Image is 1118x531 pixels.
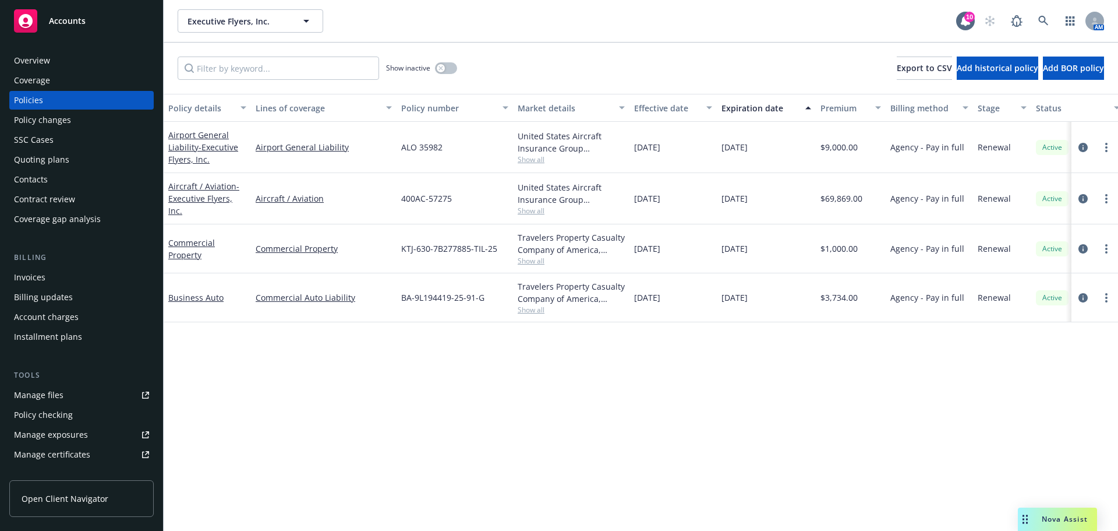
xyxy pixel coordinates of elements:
[9,386,154,405] a: Manage files
[518,130,625,154] div: United States Aircraft Insurance Group ([GEOGRAPHIC_DATA]), United States Aircraft Insurance Grou...
[9,425,154,444] a: Manage exposures
[9,370,154,381] div: Tools
[9,170,154,189] a: Contacts
[14,210,101,228] div: Coverage gap analysis
[14,150,69,169] div: Quoting plans
[14,91,43,110] div: Policies
[1099,192,1113,206] a: more
[1041,293,1064,303] span: Active
[1041,142,1064,153] span: Active
[518,102,612,114] div: Market details
[14,71,50,90] div: Coverage
[978,242,1011,255] span: Renewal
[14,445,90,464] div: Manage certificates
[634,291,660,304] span: [DATE]
[721,242,748,255] span: [DATE]
[518,256,625,266] span: Show all
[9,150,154,169] a: Quoting plans
[1018,508,1032,531] div: Drag to move
[890,102,956,114] div: Billing method
[14,386,63,405] div: Manage files
[9,71,154,90] a: Coverage
[634,141,660,153] span: [DATE]
[9,111,154,129] a: Policy changes
[9,268,154,287] a: Invoices
[1032,9,1055,33] a: Search
[9,465,154,484] a: Manage claims
[14,308,79,326] div: Account charges
[168,181,239,216] a: Aircraft / Aviation
[820,141,858,153] span: $9,000.00
[890,242,964,255] span: Agency - Pay in full
[187,15,288,27] span: Executive Flyers, Inc.
[9,5,154,37] a: Accounts
[717,94,816,122] button: Expiration date
[256,192,392,205] a: Aircraft / Aviation
[14,131,54,149] div: SSC Cases
[168,102,233,114] div: Policy details
[386,63,430,73] span: Show inactive
[9,190,154,209] a: Contract review
[401,102,496,114] div: Policy number
[401,242,497,255] span: KTJ-630-7B277885-TIL-25
[14,51,50,70] div: Overview
[957,62,1038,73] span: Add historical policy
[820,242,858,255] span: $1,000.00
[9,288,154,307] a: Billing updates
[721,102,798,114] div: Expiration date
[9,406,154,424] a: Policy checking
[251,94,397,122] button: Lines of coverage
[168,292,224,303] a: Business Auto
[9,308,154,326] a: Account charges
[518,305,625,315] span: Show all
[816,94,886,122] button: Premium
[9,51,154,70] a: Overview
[1043,57,1104,80] button: Add BOR policy
[1018,508,1097,531] button: Nova Assist
[1041,194,1064,204] span: Active
[9,252,154,263] div: Billing
[1041,244,1064,254] span: Active
[721,192,748,205] span: [DATE]
[978,9,1002,33] a: Start snowing
[14,406,73,424] div: Policy checking
[14,425,88,444] div: Manage exposures
[957,57,1038,80] button: Add historical policy
[22,493,108,505] span: Open Client Navigator
[1076,192,1090,206] a: circleInformation
[721,291,748,304] span: [DATE]
[1099,242,1113,256] a: more
[978,102,1014,114] div: Stage
[1036,102,1107,114] div: Status
[820,102,868,114] div: Premium
[49,16,86,26] span: Accounts
[513,94,629,122] button: Market details
[1076,291,1090,305] a: circleInformation
[1099,140,1113,154] a: more
[14,288,73,307] div: Billing updates
[1059,9,1082,33] a: Switch app
[256,291,392,304] a: Commercial Auto Liability
[1076,242,1090,256] a: circleInformation
[9,445,154,464] a: Manage certificates
[14,465,73,484] div: Manage claims
[978,291,1011,304] span: Renewal
[820,192,862,205] span: $69,869.00
[164,94,251,122] button: Policy details
[897,62,952,73] span: Export to CSV
[973,94,1031,122] button: Stage
[14,268,45,287] div: Invoices
[890,141,964,153] span: Agency - Pay in full
[168,142,238,165] span: - Executive Flyers, Inc.
[1043,62,1104,73] span: Add BOR policy
[397,94,513,122] button: Policy number
[820,291,858,304] span: $3,734.00
[1005,9,1028,33] a: Report a Bug
[518,280,625,305] div: Travelers Property Casualty Company of America, Travelers Insurance, National Hanger Insurance Pr...
[256,141,392,153] a: Airport General Liability
[634,242,660,255] span: [DATE]
[9,328,154,346] a: Installment plans
[14,328,82,346] div: Installment plans
[168,181,239,216] span: - Executive Flyers, Inc.
[518,154,625,164] span: Show all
